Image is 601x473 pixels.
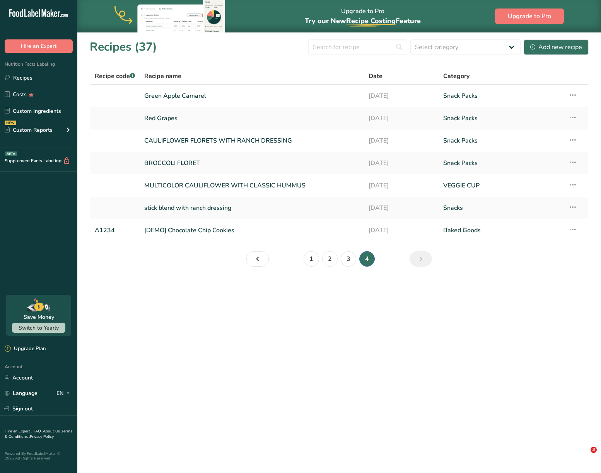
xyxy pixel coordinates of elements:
[346,16,396,26] span: Recipe Costing
[5,429,72,439] a: Terms & Conditions .
[341,251,356,267] a: Page 3.
[5,151,17,156] div: BETA
[144,88,359,104] a: Green Apple Camarel
[410,251,432,267] a: Page 5.
[443,71,470,81] span: Category
[369,110,434,126] a: [DATE]
[591,447,597,453] span: 3
[5,39,73,53] button: Hire an Expert
[322,251,338,267] a: Page 2.
[443,155,558,171] a: Snack Packs
[305,16,421,26] span: Try our New Feature
[5,126,53,134] div: Custom Reports
[308,39,407,55] input: Search for recipe
[495,9,564,24] button: Upgrade to Pro
[144,177,359,194] a: MULTICOLOR CAULIFLOWER WITH CLASSIC HUMMUS
[443,222,558,238] a: Baked Goods
[5,345,46,353] div: Upgrade Plan
[443,88,558,104] a: Snack Packs
[443,177,558,194] a: VEGGIE CUP
[369,71,382,81] span: Date
[5,429,32,434] a: Hire an Expert .
[369,88,434,104] a: [DATE]
[369,133,434,149] a: [DATE]
[508,12,551,21] span: Upgrade to Pro
[144,71,181,81] span: Recipe name
[5,121,16,125] div: NEW
[369,155,434,171] a: [DATE]
[369,222,434,238] a: [DATE]
[575,447,593,465] iframe: Intercom live chat
[524,39,589,55] button: Add new recipe
[12,323,65,333] button: Switch to Yearly
[530,43,582,52] div: Add new recipe
[144,222,359,238] a: [DEMO] Chocolate Chip Cookies
[24,313,54,321] div: Save Money
[34,429,43,434] a: FAQ .
[443,133,558,149] a: Snack Packs
[19,324,59,332] span: Switch to Yearly
[56,389,73,398] div: EN
[43,429,61,434] a: About Us .
[144,155,359,171] a: BROCCOLI FLORET
[304,251,319,267] a: Page 1.
[369,200,434,216] a: [DATE]
[443,200,558,216] a: Snacks
[443,110,558,126] a: Snack Packs
[144,110,359,126] a: Red Grapes
[30,434,54,439] a: Privacy Policy
[95,72,135,80] span: Recipe code
[5,451,73,461] div: Powered By FoodLabelMaker © 2025 All Rights Reserved
[305,0,421,32] div: Upgrade to Pro
[144,133,359,149] a: CAULIFLOWER FLORETS WITH RANCH DRESSING
[90,38,157,56] h1: Recipes (37)
[246,251,269,267] a: Page 3.
[95,222,135,238] a: A1234
[144,200,359,216] a: stick blend with ranch dressing
[369,177,434,194] a: [DATE]
[5,386,38,400] a: Language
